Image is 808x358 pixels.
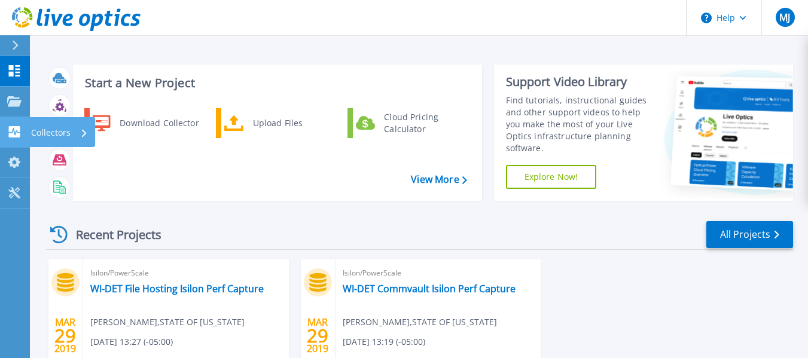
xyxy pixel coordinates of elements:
div: Upload Files [247,111,336,135]
a: Explore Now! [506,165,597,189]
span: [PERSON_NAME] , STATE OF [US_STATE] [343,316,497,329]
div: Cloud Pricing Calculator [378,111,466,135]
a: Upload Files [216,108,339,138]
div: Download Collector [114,111,204,135]
a: WI-DET Commvault Isilon Perf Capture [343,283,516,295]
a: Download Collector [84,108,207,138]
a: View More [411,174,466,185]
div: MAR 2019 [306,314,329,357]
a: All Projects [706,221,793,248]
span: [PERSON_NAME] , STATE OF [US_STATE] [90,316,245,329]
span: 29 [307,331,328,341]
span: Isilon/PowerScale [90,267,282,280]
div: Find tutorials, instructional guides and other support videos to help you make the most of your L... [506,94,655,154]
div: MAR 2019 [54,314,77,357]
a: WI-DET File Hosting Isilon Perf Capture [90,283,264,295]
span: 29 [54,331,76,341]
div: Recent Projects [46,220,178,249]
span: MJ [779,13,790,22]
a: Cloud Pricing Calculator [347,108,470,138]
p: Collectors [31,117,71,148]
h3: Start a New Project [85,77,466,90]
span: [DATE] 13:19 (-05:00) [343,335,425,348]
span: [DATE] 13:27 (-05:00) [90,335,173,348]
div: Support Video Library [506,74,655,90]
span: Isilon/PowerScale [343,267,534,280]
